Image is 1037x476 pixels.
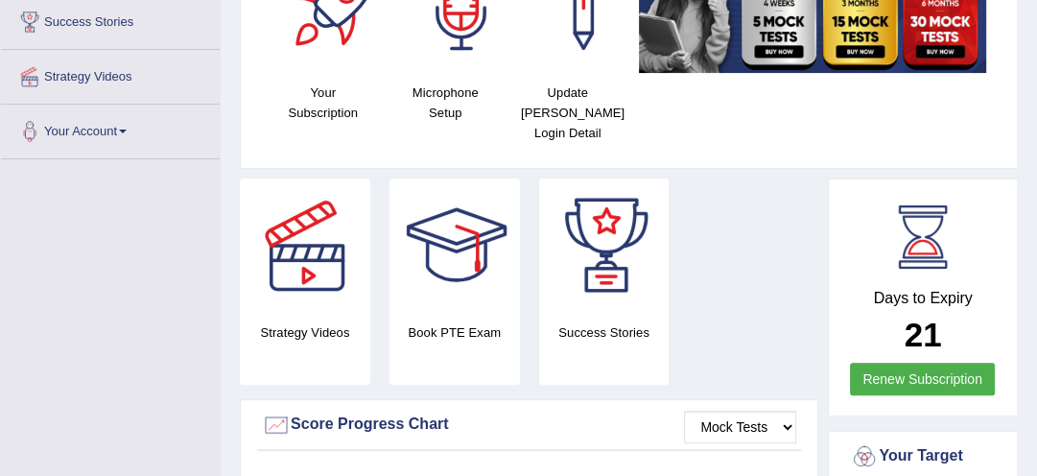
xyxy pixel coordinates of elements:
[516,83,620,143] h4: Update [PERSON_NAME] Login Detail
[905,316,942,353] b: 21
[394,83,498,123] h4: Microphone Setup
[539,322,670,343] h4: Success Stories
[1,50,220,98] a: Strategy Videos
[850,363,995,395] a: Renew Subscription
[389,322,520,343] h4: Book PTE Exam
[240,322,370,343] h4: Strategy Videos
[262,411,796,440] div: Score Progress Chart
[850,290,996,307] h4: Days to Expiry
[1,105,220,153] a: Your Account
[271,83,375,123] h4: Your Subscription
